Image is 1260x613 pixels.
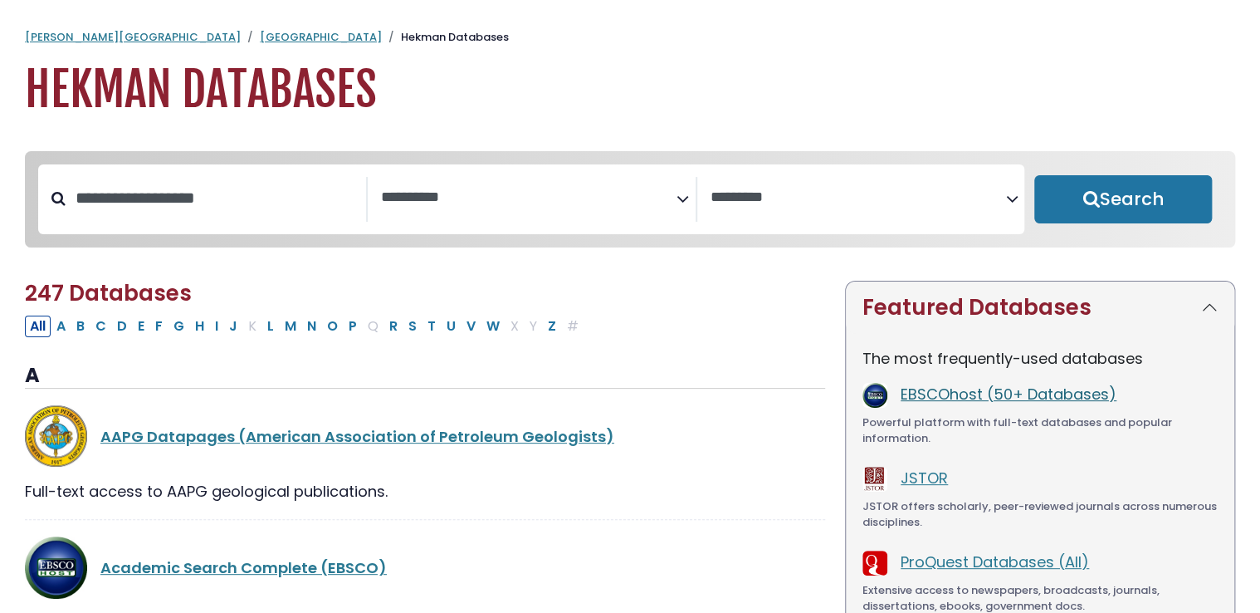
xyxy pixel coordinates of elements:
button: Filter Results O [322,316,343,337]
li: Hekman Databases [382,29,509,46]
button: Filter Results A [51,316,71,337]
button: Filter Results J [224,316,242,337]
button: Filter Results W [481,316,505,337]
button: All [25,316,51,337]
nav: breadcrumb [25,29,1235,46]
div: Alpha-list to filter by first letter of database name [25,315,585,336]
button: Filter Results L [262,316,279,337]
h3: A [25,364,825,389]
button: Filter Results E [133,316,149,337]
button: Filter Results N [302,316,321,337]
p: The most frequently-used databases [862,347,1218,370]
a: AAPG Datapages (American Association of Petroleum Geologists) [100,426,614,447]
button: Filter Results C [90,316,111,337]
div: JSTOR offers scholarly, peer-reviewed journals across numerous disciplines. [862,498,1218,531]
button: Filter Results U [442,316,461,337]
button: Filter Results T [422,316,441,337]
a: ProQuest Databases (All) [901,552,1089,572]
input: Search database by title or keyword [66,184,366,212]
button: Filter Results Z [543,316,561,337]
button: Filter Results P [344,316,362,337]
button: Submit for Search Results [1034,175,1212,223]
textarea: Search [711,189,1006,207]
button: Filter Results B [71,316,90,337]
button: Filter Results H [190,316,209,337]
span: 247 Databases [25,278,192,308]
button: Featured Databases [846,282,1234,334]
a: [PERSON_NAME][GEOGRAPHIC_DATA] [25,29,241,45]
a: Academic Search Complete (EBSCO) [100,557,387,578]
button: Filter Results F [150,316,168,337]
div: Powerful platform with full-text databases and popular information. [862,414,1218,447]
button: Filter Results R [384,316,403,337]
button: Filter Results G [168,316,189,337]
button: Filter Results D [112,316,132,337]
a: JSTOR [901,468,948,488]
button: Filter Results S [403,316,422,337]
div: Full-text access to AAPG geological publications. [25,480,825,503]
a: [GEOGRAPHIC_DATA] [260,29,382,45]
button: Filter Results M [280,316,301,337]
a: EBSCOhost (50+ Databases) [901,384,1116,405]
button: Filter Results I [210,316,223,337]
h1: Hekman Databases [25,62,1235,118]
button: Filter Results V [462,316,481,337]
nav: Search filters [25,151,1235,248]
textarea: Search [381,189,676,207]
